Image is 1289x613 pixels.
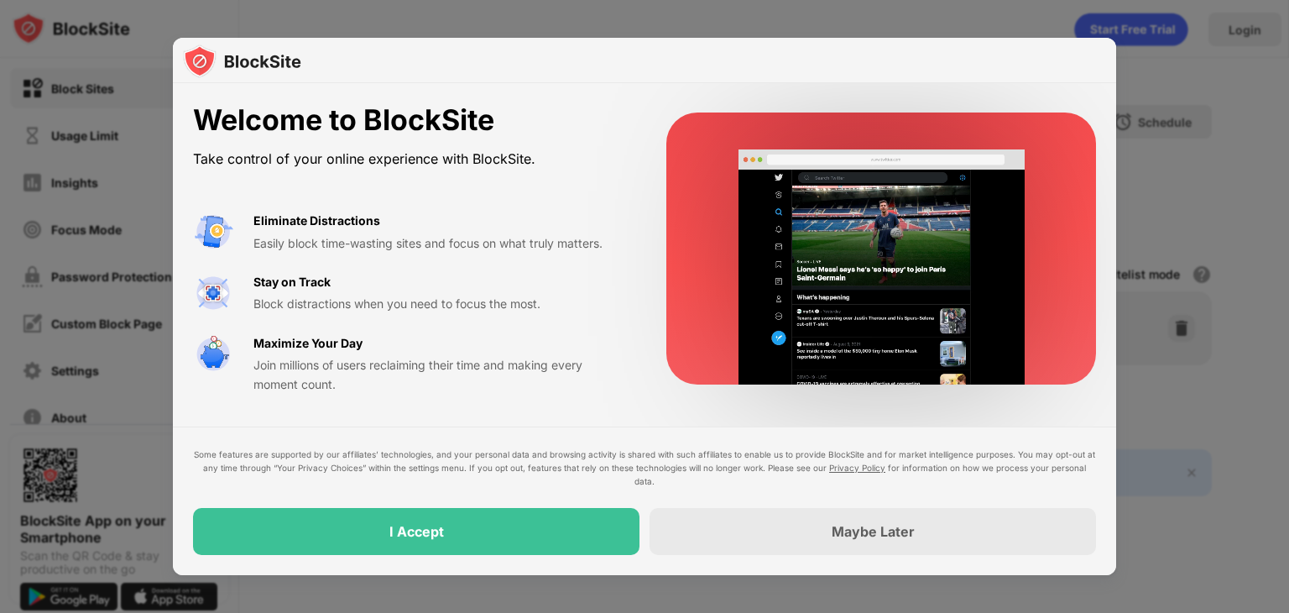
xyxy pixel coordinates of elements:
div: Stay on Track [253,273,331,291]
div: Welcome to BlockSite [193,103,626,138]
img: value-safe-time.svg [193,334,233,375]
img: value-focus.svg [193,273,233,313]
a: Privacy Policy [829,463,885,473]
img: logo-blocksite.svg [183,45,301,78]
img: value-avoid-distractions.svg [193,212,233,252]
div: Maybe Later [832,523,915,540]
div: Some features are supported by our affiliates’ technologies, and your personal data and browsing ... [193,448,1096,488]
div: Take control of your online experience with BlockSite. [193,147,626,171]
div: Maximize Your Day [253,334,363,353]
div: Block distractions when you need to focus the most. [253,295,626,313]
div: Eliminate Distractions [253,212,380,230]
div: Easily block time-wasting sites and focus on what truly matters. [253,234,626,253]
div: Join millions of users reclaiming their time and making every moment count. [253,356,626,394]
div: I Accept [389,523,444,540]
